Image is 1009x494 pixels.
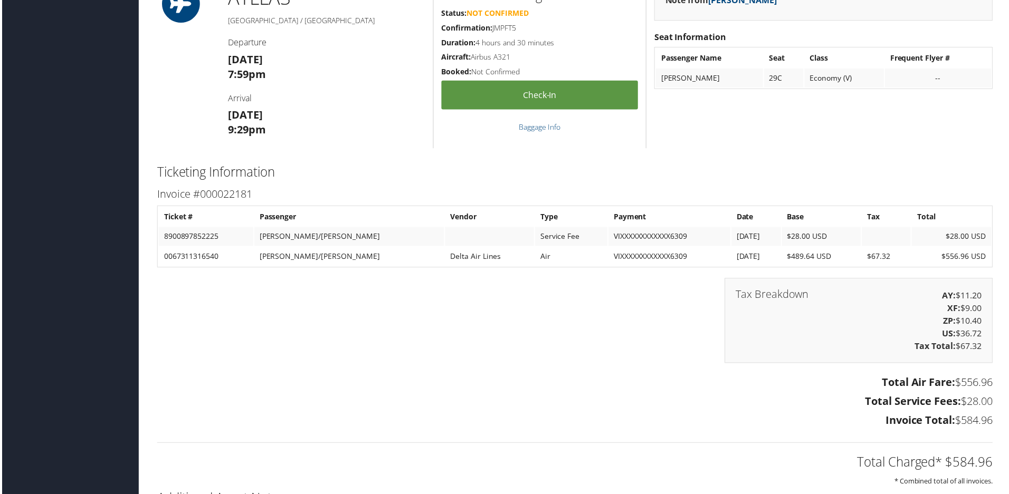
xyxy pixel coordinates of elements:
[726,279,995,364] div: $11.20 $9.00 $10.40 $36.72 $67.32
[609,228,731,247] td: VIXXXXXXXXXXXX6309
[441,8,467,18] strong: Status:
[887,49,993,67] th: Frequent Flyer #
[863,248,912,267] td: $67.32
[441,66,639,77] h5: Not Confirmed
[253,248,444,267] td: [PERSON_NAME]/[PERSON_NAME]
[656,49,764,67] th: Passenger Name
[441,81,639,110] a: Check-in
[656,69,764,88] td: [PERSON_NAME]
[806,49,886,67] th: Class
[765,49,805,67] th: Seat
[917,341,958,353] strong: Tax Total:
[867,395,963,410] strong: Total Service Fees:
[441,66,471,76] strong: Booked:
[806,69,886,88] td: Economy (V)
[944,328,958,340] strong: US:
[913,228,993,247] td: $28.00 USD
[157,248,252,267] td: 0067311316540
[227,15,425,26] h5: [GEOGRAPHIC_DATA] / [GEOGRAPHIC_DATA]
[535,248,608,267] td: Air
[732,248,782,267] td: [DATE]
[949,303,963,315] strong: XF:
[896,478,995,488] small: * Combined total of all invoices.
[765,69,805,88] td: 29C
[887,414,957,429] strong: Invoice Total:
[944,290,958,302] strong: AY:
[945,316,958,327] strong: ZP:
[227,36,425,48] h4: Departure
[441,37,475,47] strong: Duration:
[913,248,993,267] td: $556.96 USD
[609,248,731,267] td: VIXXXXXXXXXXXX6309
[445,208,535,227] th: Vendor
[535,228,608,247] td: Service Fee
[156,454,995,472] h2: Total Charged* $584.96
[863,208,912,227] th: Tax
[783,208,863,227] th: Base
[227,67,265,81] strong: 7:59pm
[535,208,608,227] th: Type
[441,52,639,62] h5: Airbus A321
[913,208,993,227] th: Total
[467,8,529,18] span: Not Confirmed
[156,414,995,429] h3: $584.96
[892,73,988,83] div: --
[227,52,262,66] strong: [DATE]
[883,376,957,391] strong: Total Air Fare:
[655,31,727,43] strong: Seat Information
[441,37,639,48] h5: 4 hours and 30 minutes
[445,248,535,267] td: Delta Air Lines
[156,187,995,202] h3: Invoice #000022181
[441,23,492,33] strong: Confirmation:
[253,208,444,227] th: Passenger
[156,395,995,410] h3: $28.00
[156,376,995,391] h3: $556.96
[519,122,561,132] a: Baggage Info
[227,123,265,137] strong: 9:29pm
[441,52,471,62] strong: Aircraft:
[157,208,252,227] th: Ticket #
[227,108,262,122] strong: [DATE]
[732,228,782,247] td: [DATE]
[227,92,425,104] h4: Arrival
[737,290,810,301] h3: Tax Breakdown
[609,208,731,227] th: Payment
[441,23,639,33] h5: JMPFT5
[783,228,863,247] td: $28.00 USD
[732,208,782,227] th: Date
[156,163,995,181] h2: Ticketing Information
[783,248,863,267] td: $489.64 USD
[253,228,444,247] td: [PERSON_NAME]/[PERSON_NAME]
[157,228,252,247] td: 8900897852225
